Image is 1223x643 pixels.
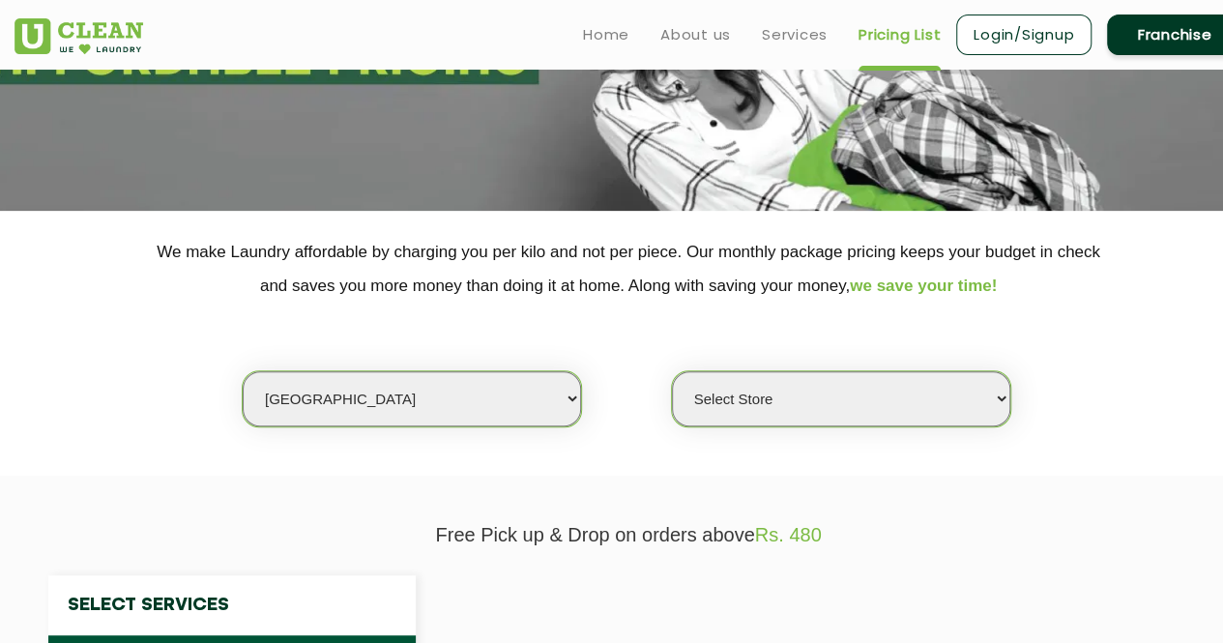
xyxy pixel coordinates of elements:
[660,23,731,46] a: About us
[583,23,629,46] a: Home
[755,524,822,545] span: Rs. 480
[956,15,1092,55] a: Login/Signup
[859,23,941,46] a: Pricing List
[850,277,997,295] span: we save your time!
[762,23,828,46] a: Services
[48,575,416,635] h4: Select Services
[15,18,143,54] img: UClean Laundry and Dry Cleaning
